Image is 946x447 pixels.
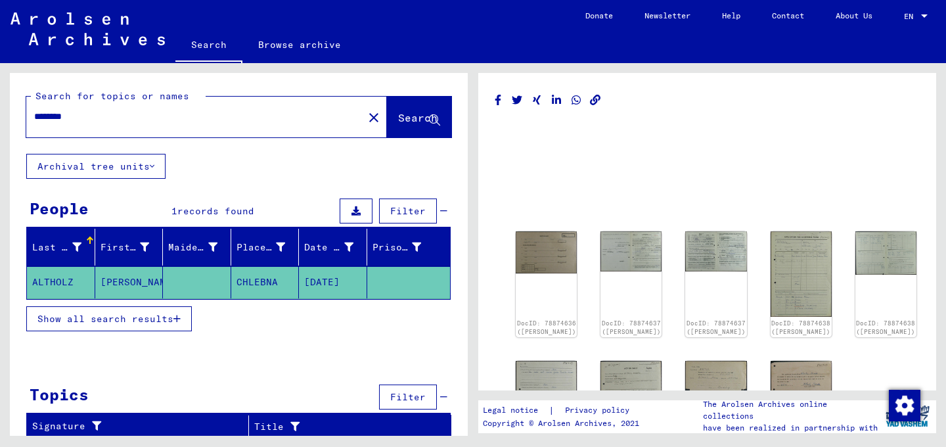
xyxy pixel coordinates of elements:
div: | [483,404,645,417]
mat-header-cell: Last Name [27,229,95,266]
img: 001.jpg [600,361,662,447]
p: have been realized in partnership with [703,422,879,434]
div: Signature [32,416,252,437]
a: Browse archive [242,29,357,60]
img: 002.jpg [855,231,916,275]
button: Share on WhatsApp [570,92,583,108]
div: First Name [101,241,150,254]
button: Show all search results [26,306,192,331]
button: Share on Facebook [491,92,505,108]
img: 004.jpg [516,361,577,447]
img: 001.jpg [516,231,577,273]
div: Last Name [32,241,81,254]
button: Share on Twitter [510,92,524,108]
img: Arolsen_neg.svg [11,12,165,45]
a: DocID: 78874637 ([PERSON_NAME]) [687,319,746,336]
img: 001.jpg [771,231,832,317]
mat-icon: close [366,110,382,126]
a: DocID: 78874638 ([PERSON_NAME]) [771,319,830,336]
div: Title [254,420,425,434]
mat-cell: ALTHOLZ [27,266,95,298]
div: Signature [32,419,238,433]
button: Filter [379,385,437,410]
p: Copyright © Arolsen Archives, 2021 [483,417,645,429]
mat-cell: [PERSON_NAME] [95,266,164,298]
span: records found [177,205,254,217]
img: 001.jpg [685,361,746,439]
a: Legal notice [483,404,549,417]
div: Maiden Name [168,237,234,258]
div: Last Name [32,237,98,258]
div: Place of Birth [236,241,286,254]
a: Privacy policy [554,404,645,417]
mat-header-cell: First Name [95,229,164,266]
span: Filter [390,205,426,217]
button: Archival tree units [26,154,166,179]
button: Search [387,97,451,137]
mat-header-cell: Prisoner # [367,229,451,266]
img: 001.jpg [771,361,832,391]
a: DocID: 78874637 ([PERSON_NAME]) [602,319,661,336]
div: Change consent [888,389,920,421]
div: Prisoner # [372,237,438,258]
mat-header-cell: Maiden Name [163,229,231,266]
div: Date of Birth [304,237,370,258]
div: Title [254,416,438,437]
div: Maiden Name [168,241,217,254]
mat-cell: [DATE] [299,266,367,298]
mat-header-cell: Place of Birth [231,229,300,266]
img: 001.jpg [600,231,662,271]
span: Show all search results [37,313,173,325]
button: Copy link [589,92,602,108]
a: DocID: 78874636 ([PERSON_NAME]) [517,319,576,336]
span: 1 [171,205,177,217]
div: Prisoner # [372,241,422,254]
img: yv_logo.png [883,400,932,433]
img: Change consent [889,390,920,421]
div: People [30,197,89,220]
p: The Arolsen Archives online collections [703,398,879,422]
img: 002.jpg [685,231,746,271]
div: First Name [101,237,166,258]
button: Filter [379,199,437,223]
span: Filter [390,391,426,403]
span: Search [398,111,438,124]
div: Date of Birth [304,241,353,254]
mat-header-cell: Date of Birth [299,229,367,266]
button: Clear [361,104,387,130]
div: Place of Birth [236,237,302,258]
span: EN [904,12,918,21]
button: Share on LinkedIn [550,92,564,108]
button: Share on Xing [530,92,544,108]
mat-cell: CHLEBNA [231,266,300,298]
a: DocID: 78874638 ([PERSON_NAME]) [856,319,915,336]
div: Topics [30,383,89,406]
a: Search [175,29,242,63]
mat-label: Search for topics or names [35,90,189,102]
